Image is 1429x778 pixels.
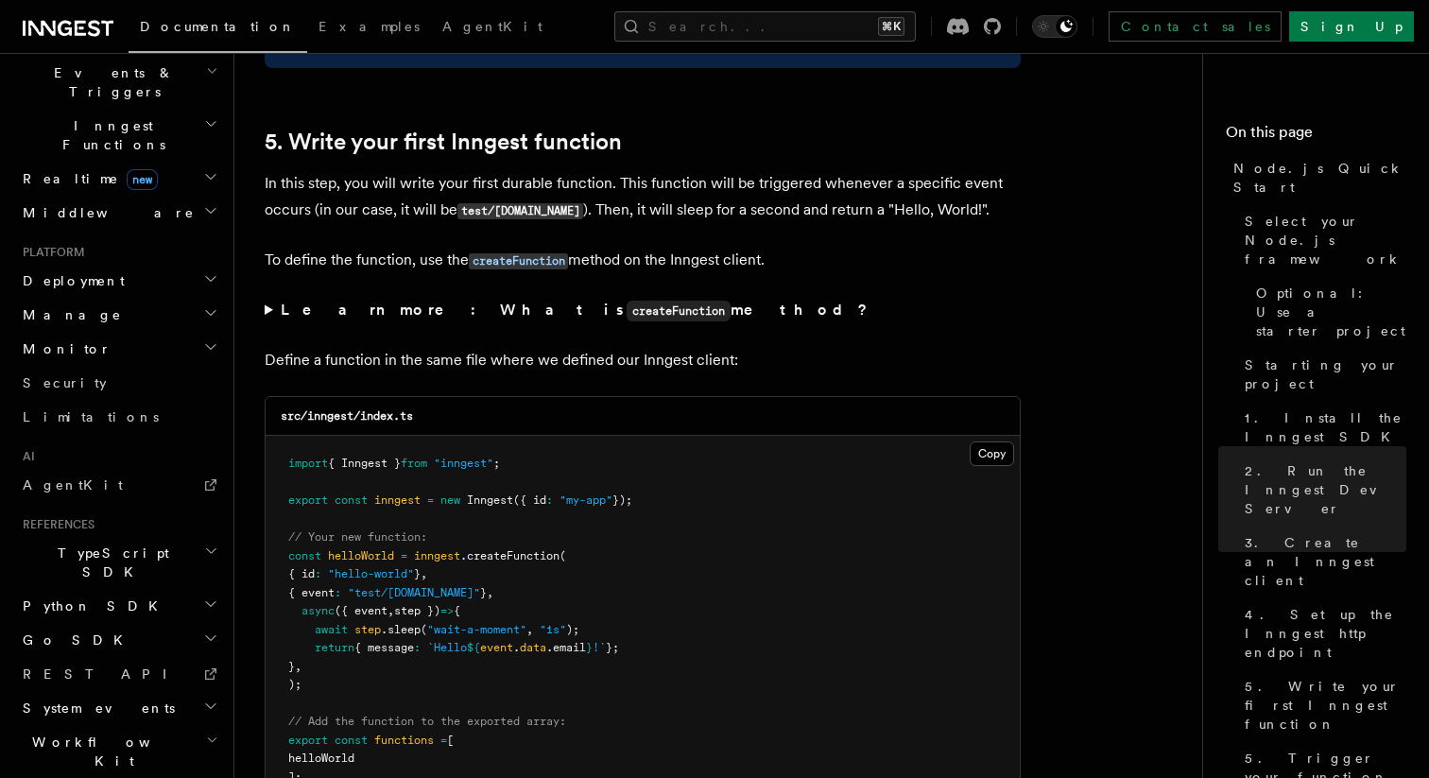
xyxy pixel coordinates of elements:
[513,641,520,654] span: .
[15,623,222,657] button: Go SDK
[1233,159,1406,197] span: Node.js Quick Start
[23,666,183,682] span: REST API
[434,457,493,470] span: "inngest"
[15,56,222,109] button: Events & Triggers
[354,623,381,636] span: step
[387,604,394,617] span: ,
[614,11,916,42] button: Search...⌘K
[1245,533,1406,590] span: 3. Create an Inngest client
[319,19,420,34] span: Examples
[1245,461,1406,518] span: 2. Run the Inngest Dev Server
[1032,15,1077,38] button: Toggle dark mode
[15,544,204,581] span: TypeScript SDK
[467,641,480,654] span: ${
[394,604,440,617] span: step })
[288,678,301,691] span: );
[593,641,606,654] span: !`
[15,449,35,464] span: AI
[15,298,222,332] button: Manage
[335,604,387,617] span: ({ event
[15,63,206,101] span: Events & Triggers
[15,733,206,770] span: Workflow Kit
[315,641,354,654] span: return
[526,623,533,636] span: ,
[335,586,341,599] span: :
[265,347,1021,373] p: Define a function in the same file where we defined our Inngest client:
[493,457,500,470] span: ;
[288,660,295,673] span: }
[1245,677,1406,734] span: 5. Write your first Inngest function
[1109,11,1282,42] a: Contact sales
[281,301,871,319] strong: Learn more: What is method?
[540,623,566,636] span: "1s"
[15,109,222,162] button: Inngest Functions
[15,245,85,260] span: Platform
[467,493,513,507] span: Inngest
[295,660,301,673] span: ,
[15,116,204,154] span: Inngest Functions
[15,536,222,589] button: TypeScript SDK
[265,129,622,155] a: 5. Write your first Inngest function
[560,549,566,562] span: (
[15,196,222,230] button: Middleware
[15,339,112,358] span: Monitor
[15,725,222,778] button: Workflow Kit
[301,604,335,617] span: async
[288,549,321,562] span: const
[1289,11,1414,42] a: Sign Up
[440,604,454,617] span: =>
[431,6,554,51] a: AgentKit
[15,162,222,196] button: Realtimenew
[560,493,612,507] span: "my-app"
[469,253,568,269] code: createFunction
[288,530,427,544] span: // Your new function:
[281,409,413,423] code: src/inngest/index.ts
[15,169,158,188] span: Realtime
[288,586,335,599] span: { event
[15,366,222,400] a: Security
[1226,121,1406,151] h4: On this page
[23,375,107,390] span: Security
[15,517,95,532] span: References
[469,251,568,268] a: createFunction
[328,549,394,562] span: helloWorld
[1245,605,1406,662] span: 4. Set up the Inngest http endpoint
[23,409,159,424] span: Limitations
[23,477,123,493] span: AgentKit
[414,549,460,562] span: inngest
[15,657,222,691] a: REST API
[440,493,460,507] span: new
[421,623,427,636] span: (
[1226,151,1406,204] a: Node.js Quick Start
[348,586,480,599] span: "test/[DOMAIN_NAME]"
[15,596,169,615] span: Python SDK
[15,468,222,502] a: AgentKit
[1237,401,1406,454] a: 1. Install the Inngest SDK
[414,567,421,580] span: }
[421,567,427,580] span: ,
[335,493,368,507] span: const
[1237,597,1406,669] a: 4. Set up the Inngest http endpoint
[487,586,493,599] span: ,
[1237,454,1406,526] a: 2. Run the Inngest Dev Server
[520,641,546,654] span: data
[288,752,354,765] span: helloWorld
[288,567,315,580] span: { id
[288,715,566,728] span: // Add the function to the exported array:
[15,631,134,649] span: Go SDK
[328,567,414,580] span: "hello-world"
[127,169,158,190] span: new
[427,493,434,507] span: =
[265,247,1021,274] p: To define the function, use the method on the Inngest client.
[374,734,434,747] span: functions
[15,699,175,717] span: System events
[454,604,460,617] span: {
[414,641,421,654] span: :
[1256,284,1406,340] span: Optional: Use a starter project
[288,457,328,470] span: import
[15,203,195,222] span: Middleware
[15,271,125,290] span: Deployment
[1237,526,1406,597] a: 3. Create an Inngest client
[265,297,1021,324] summary: Learn more: What iscreateFunctionmethod?
[401,457,427,470] span: from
